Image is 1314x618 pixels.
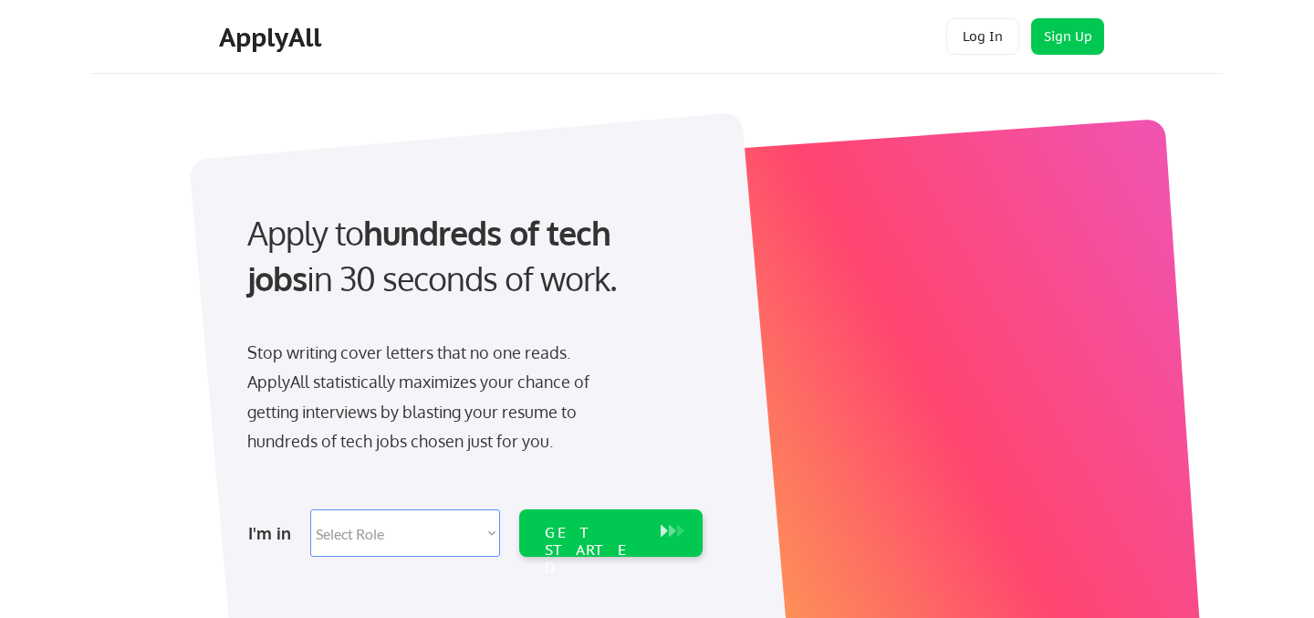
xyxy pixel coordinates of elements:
div: Stop writing cover letters that no one reads. ApplyAll statistically maximizes your chance of get... [247,338,622,456]
strong: hundreds of tech jobs [247,212,619,299]
button: Log In [946,18,1019,55]
div: I'm in [248,518,299,548]
div: ApplyAll [219,22,327,53]
button: Sign Up [1031,18,1104,55]
div: GET STARTED [545,524,642,577]
div: Apply to in 30 seconds of work. [247,210,695,302]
